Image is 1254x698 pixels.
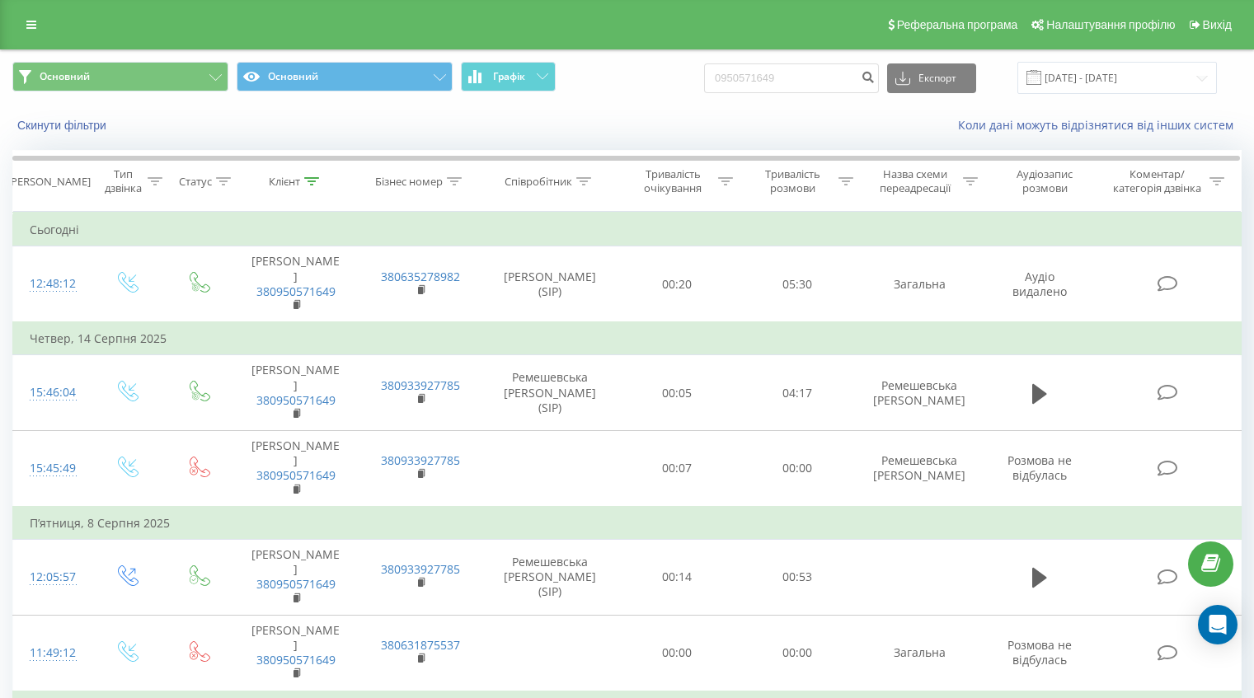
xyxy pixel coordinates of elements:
[1046,18,1175,31] span: Налаштування профілю
[1007,637,1072,668] span: Розмова не відбулась
[737,615,857,691] td: 00:00
[737,431,857,507] td: 00:00
[269,175,300,189] div: Клієнт
[897,18,1018,31] span: Реферальна програма
[483,540,618,616] td: Ремешевська [PERSON_NAME] (SIP)
[104,167,143,195] div: Тип дзвінка
[381,377,460,393] a: 380933927785
[237,62,453,91] button: Основний
[13,322,1242,355] td: Четвер, 14 Серпня 2025
[505,175,572,189] div: Співробітник
[233,615,358,691] td: [PERSON_NAME]
[256,467,336,483] a: 380950571649
[857,246,981,322] td: Загальна
[381,269,460,284] a: 380635278982
[461,62,556,91] button: Графік
[40,70,90,83] span: Основний
[7,175,91,189] div: [PERSON_NAME]
[857,355,981,431] td: Ремешевська [PERSON_NAME]
[483,246,618,322] td: [PERSON_NAME] (SIP)
[256,652,336,668] a: 380950571649
[618,540,737,616] td: 00:14
[233,431,358,507] td: [PERSON_NAME]
[256,283,336,299] a: 380950571649
[887,63,976,93] button: Експорт
[1203,18,1232,31] span: Вихід
[872,167,959,195] div: Назва схеми переадресації
[30,561,73,593] div: 12:05:57
[30,377,73,409] div: 15:46:04
[256,576,336,592] a: 380950571649
[1007,452,1072,483] span: Розмова не відбулась
[493,71,525,82] span: Графік
[12,118,115,133] button: Скинути фільтри
[1109,167,1205,195] div: Коментар/категорія дзвінка
[12,62,228,91] button: Основний
[618,615,737,691] td: 00:00
[381,637,460,653] a: 380631875537
[30,268,73,300] div: 12:48:12
[704,63,879,93] input: Пошук за номером
[381,452,460,468] a: 380933927785
[179,175,212,189] div: Статус
[256,392,336,408] a: 380950571649
[618,431,737,507] td: 00:07
[737,355,857,431] td: 04:17
[233,355,358,431] td: [PERSON_NAME]
[13,507,1242,540] td: П’ятниця, 8 Серпня 2025
[30,637,73,669] div: 11:49:12
[375,175,443,189] div: Бізнес номер
[233,540,358,616] td: [PERSON_NAME]
[13,213,1242,246] td: Сьогодні
[618,355,737,431] td: 00:05
[958,117,1242,133] a: Коли дані можуть відрізнятися вiд інших систем
[233,246,358,322] td: [PERSON_NAME]
[30,452,73,485] div: 15:45:49
[752,167,834,195] div: Тривалість розмови
[381,561,460,577] a: 380933927785
[1198,605,1238,644] div: Open Intercom Messenger
[737,246,857,322] td: 05:30
[632,167,715,195] div: Тривалість очікування
[857,615,981,691] td: Загальна
[1012,269,1067,299] span: Аудіо видалено
[618,246,737,322] td: 00:20
[997,167,1093,195] div: Аудіозапис розмови
[857,431,981,507] td: Ремешевська [PERSON_NAME]
[483,355,618,431] td: Ремешевська [PERSON_NAME] (SIP)
[737,540,857,616] td: 00:53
